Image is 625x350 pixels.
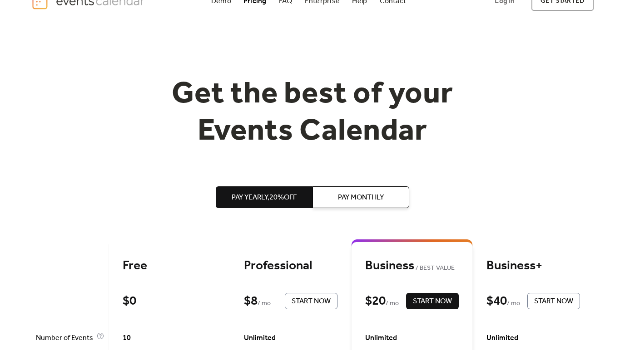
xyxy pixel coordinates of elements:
span: Unlimited [486,333,518,344]
div: Professional [244,258,337,274]
span: / mo [258,298,271,309]
div: $ 8 [244,293,258,309]
span: Start Now [413,296,452,307]
span: Pay Yearly, 20% off [232,192,297,203]
span: Start Now [292,296,331,307]
span: / mo [386,298,399,309]
h1: Get the best of your Events Calendar [138,76,487,150]
div: $ 0 [123,293,136,309]
div: Business [365,258,459,274]
button: Start Now [406,293,459,309]
div: Free [123,258,216,274]
button: Pay Monthly [312,186,409,208]
button: Start Now [285,293,337,309]
span: Number of Events [36,333,94,344]
span: / mo [507,298,520,309]
span: Unlimited [365,333,397,344]
button: Start Now [527,293,580,309]
div: $ 20 [365,293,386,309]
span: Pay Monthly [338,192,384,203]
div: $ 40 [486,293,507,309]
button: Pay Yearly,20%off [216,186,312,208]
div: Business+ [486,258,580,274]
span: 10 [123,333,131,344]
span: Start Now [534,296,573,307]
span: BEST VALUE [414,263,455,274]
span: Unlimited [244,333,276,344]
